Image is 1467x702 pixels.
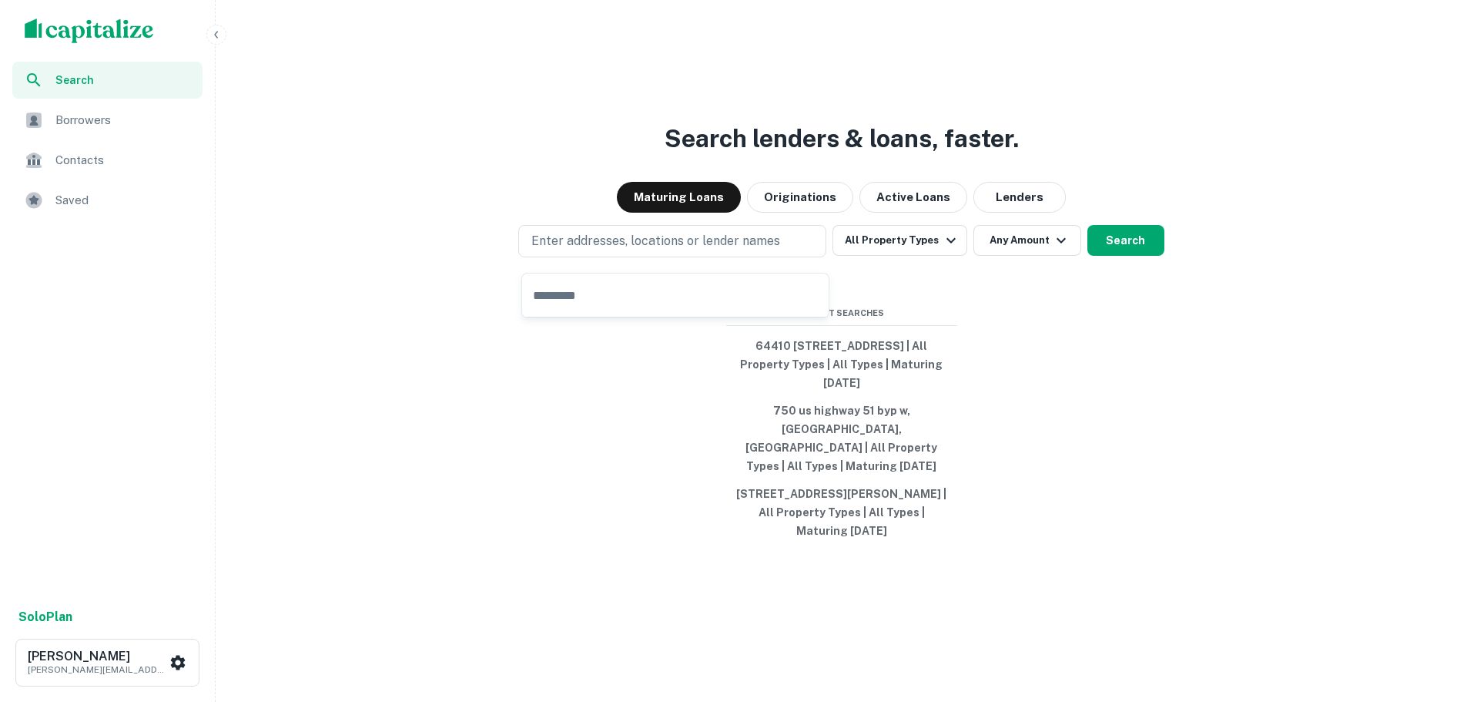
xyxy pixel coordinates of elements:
[726,307,957,320] span: Recent Searches
[518,225,826,257] button: Enter addresses, locations or lender names
[859,182,967,213] button: Active Loans
[55,111,193,129] span: Borrowers
[726,397,957,480] button: 750 us highway 51 byp w, [GEOGRAPHIC_DATA], [GEOGRAPHIC_DATA] | All Property Types | All Types | ...
[55,191,193,210] span: Saved
[1087,225,1164,256] button: Search
[55,151,193,170] span: Contacts
[617,182,741,213] button: Maturing Loans
[18,608,72,626] a: SoloPlan
[12,62,203,99] a: Search
[832,225,966,256] button: All Property Types
[747,182,853,213] button: Originations
[28,663,166,677] p: [PERSON_NAME][EMAIL_ADDRESS][DOMAIN_NAME]
[18,610,72,624] strong: Solo Plan
[726,480,957,545] button: [STREET_ADDRESS][PERSON_NAME] | All Property Types | All Types | Maturing [DATE]
[531,232,780,250] p: Enter addresses, locations or lender names
[12,102,203,139] a: Borrowers
[665,120,1019,157] h3: Search lenders & loans, faster.
[55,72,193,89] span: Search
[12,142,203,179] a: Contacts
[15,639,199,687] button: [PERSON_NAME][PERSON_NAME][EMAIL_ADDRESS][DOMAIN_NAME]
[12,182,203,219] a: Saved
[1390,579,1467,653] iframe: Chat Widget
[726,332,957,397] button: 64410 [STREET_ADDRESS] | All Property Types | All Types | Maturing [DATE]
[28,650,166,663] h6: [PERSON_NAME]
[25,18,154,43] img: capitalize-logo.png
[973,225,1081,256] button: Any Amount
[973,182,1066,213] button: Lenders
